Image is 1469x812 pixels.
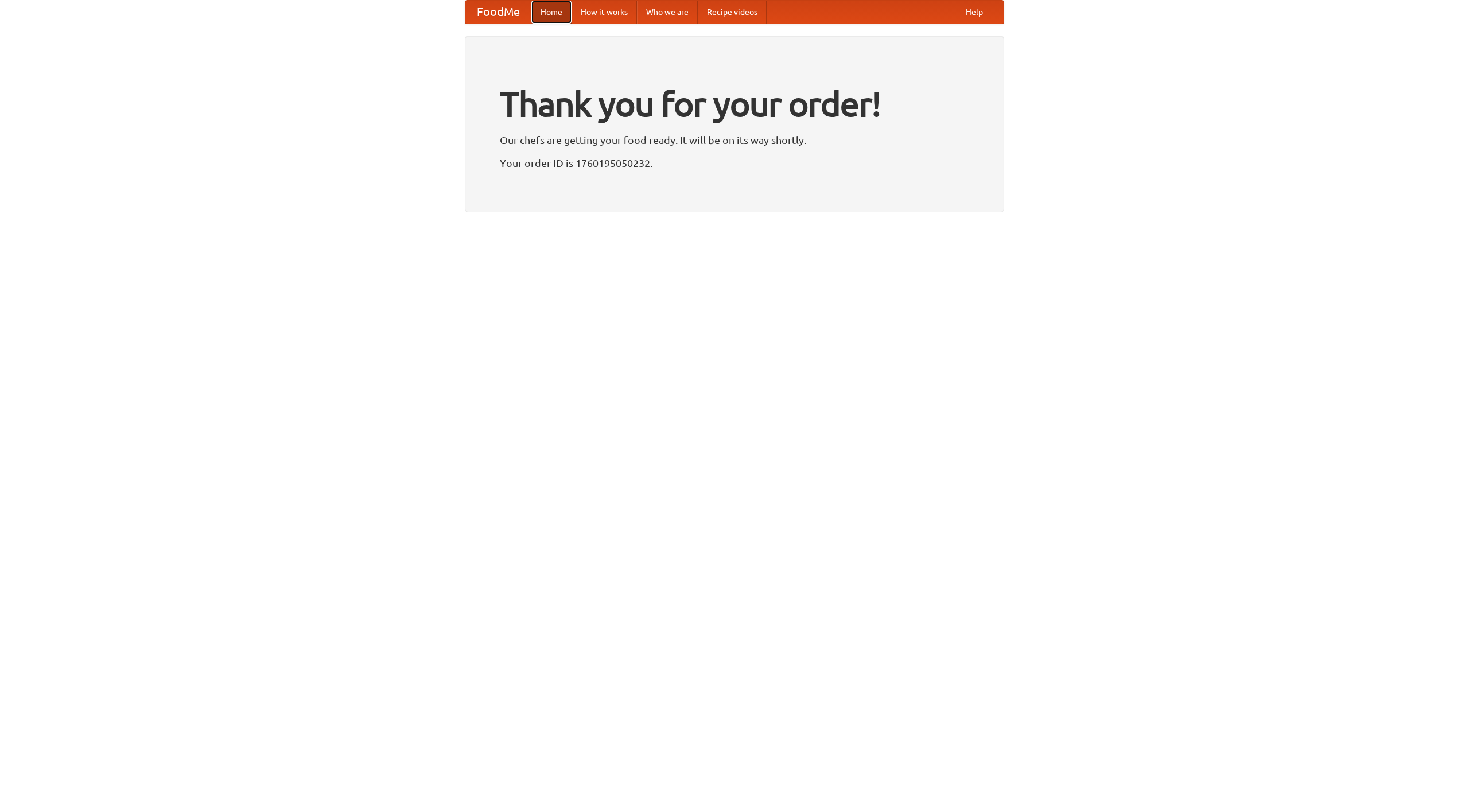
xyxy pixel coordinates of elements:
[957,1,992,24] a: Help
[637,1,698,24] a: Who we are
[698,1,767,24] a: Recipe videos
[500,76,969,131] h1: Thank you for your order!
[500,154,969,172] p: Your order ID is 1760195050232.
[500,131,969,149] p: Our chefs are getting your food ready. It will be on its way shortly.
[531,1,572,24] a: Home
[572,1,637,24] a: How it works
[465,1,531,24] a: FoodMe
